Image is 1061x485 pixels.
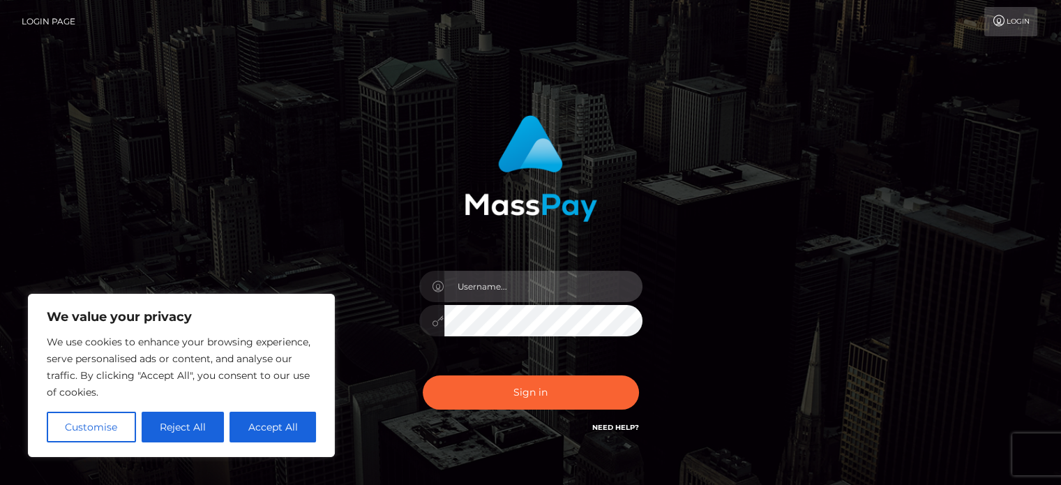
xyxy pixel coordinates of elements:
[142,412,225,442] button: Reject All
[47,334,316,401] p: We use cookies to enhance your browsing experience, serve personalised ads or content, and analys...
[47,412,136,442] button: Customise
[22,7,75,36] a: Login Page
[47,308,316,325] p: We value your privacy
[28,294,335,457] div: We value your privacy
[984,7,1037,36] a: Login
[592,423,639,432] a: Need Help?
[465,115,597,222] img: MassPay Login
[444,271,642,302] input: Username...
[229,412,316,442] button: Accept All
[423,375,639,410] button: Sign in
